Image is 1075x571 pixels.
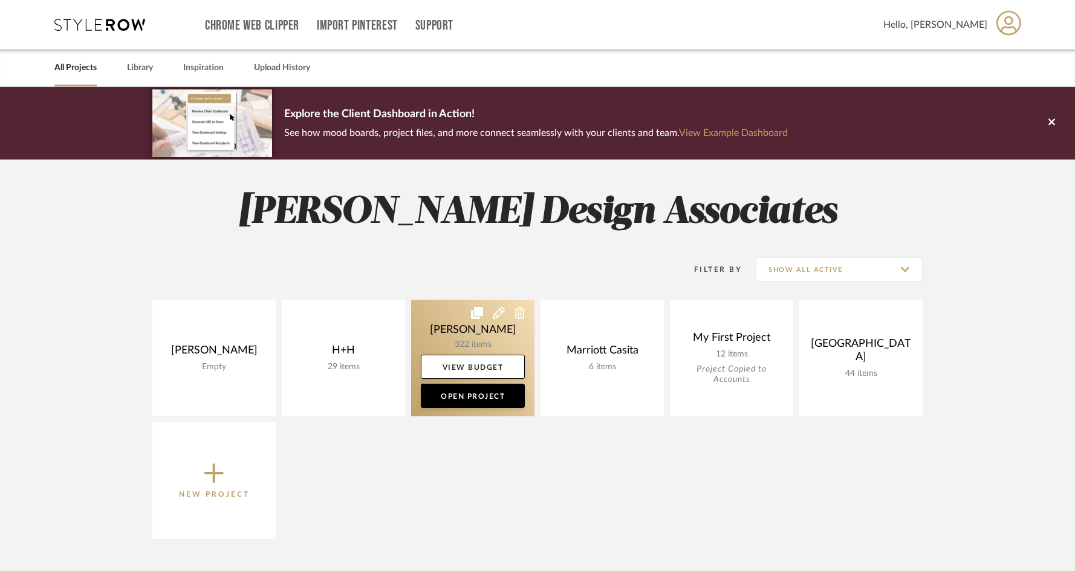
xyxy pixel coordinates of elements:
[152,422,276,539] button: New Project
[550,362,654,372] div: 6 items
[54,60,97,76] a: All Projects
[291,362,395,372] div: 29 items
[127,60,153,76] a: Library
[421,384,525,408] a: Open Project
[162,362,266,372] div: Empty
[550,344,654,362] div: Marriott Casita
[284,124,788,141] p: See how mood boards, project files, and more connect seamlessly with your clients and team.
[415,21,453,31] a: Support
[679,128,788,138] a: View Example Dashboard
[317,21,398,31] a: Import Pinterest
[678,263,742,276] div: Filter By
[680,331,784,349] div: My First Project
[291,344,395,362] div: H+H
[809,337,913,369] div: [GEOGRAPHIC_DATA]
[102,190,973,235] h2: [PERSON_NAME] Design Associates
[421,355,525,379] a: View Budget
[183,60,224,76] a: Inspiration
[179,488,250,500] p: New Project
[680,349,784,360] div: 12 items
[162,344,266,362] div: [PERSON_NAME]
[809,369,913,379] div: 44 items
[205,21,299,31] a: Chrome Web Clipper
[680,364,784,385] div: Project Copied to Accounts
[254,60,310,76] a: Upload History
[152,89,272,156] img: d5d033c5-7b12-40c2-a960-1ecee1989c38.png
[883,18,987,32] span: Hello, [PERSON_NAME]
[284,105,788,124] p: Explore the Client Dashboard in Action!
